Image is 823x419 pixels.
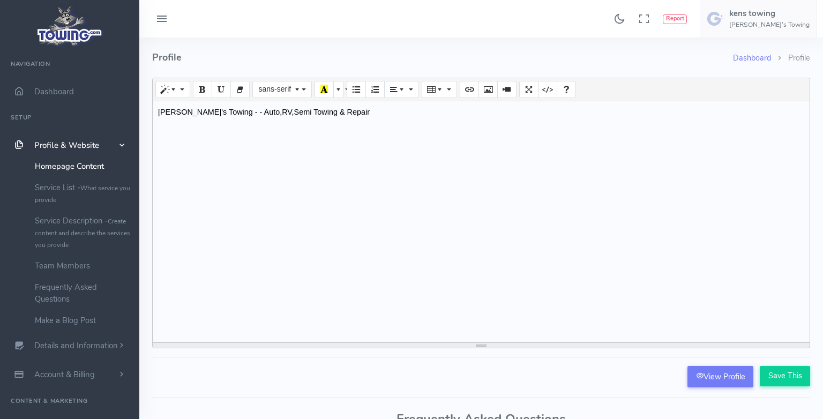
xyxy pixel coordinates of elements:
small: Create content and describe the services you provide [35,217,130,249]
h5: kens towing [729,9,810,18]
small: What service you provide [35,184,130,204]
img: logo [34,3,106,49]
img: user-image [707,10,724,27]
button: Video [497,81,517,98]
p: [PERSON_NAME]'s Towing - - Auto,RV,Semi Towing & Repair [158,107,804,118]
h4: Profile [152,38,733,78]
button: Unordered list (CTRL+SHIFT+NUM7) [347,81,366,98]
button: Link (CTRL+K) [460,81,479,98]
h6: [PERSON_NAME]'s Towing [729,21,810,28]
span: Details and Information [34,341,118,351]
a: Service Description -Create content and describe the services you provide [27,210,139,255]
button: Full Screen [519,81,538,98]
button: Style [155,81,190,98]
button: Ordered list (CTRL+SHIFT+NUM8) [365,81,385,98]
button: Bold (CTRL+B) [193,81,212,98]
span: Dashboard [34,86,74,97]
a: Frequently Asked Questions [27,276,139,310]
span: sans-serif [258,85,291,93]
div: resize [153,343,810,348]
button: Underline (CTRL+U) [212,81,231,98]
button: Font Family [252,81,311,98]
button: Recent Color [315,81,334,98]
button: Picture [478,81,498,98]
a: Dashboard [733,53,771,63]
a: Make a Blog Post [27,310,139,331]
span: Profile & Website [34,140,99,151]
span: Account & Billing [34,369,95,380]
button: Paragraph [384,81,419,98]
li: Profile [771,53,810,64]
button: Table [422,81,457,98]
button: More Color [333,81,344,98]
button: Help [557,81,576,98]
button: Report [663,14,687,24]
button: Code View [538,81,557,98]
a: Service List -What service you provide [27,177,139,210]
button: Remove Font Style (CTRL+\) [230,81,250,98]
a: Team Members [27,255,139,276]
a: Homepage Content [27,155,139,177]
a: View Profile [687,366,753,387]
input: Save This [760,366,810,386]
